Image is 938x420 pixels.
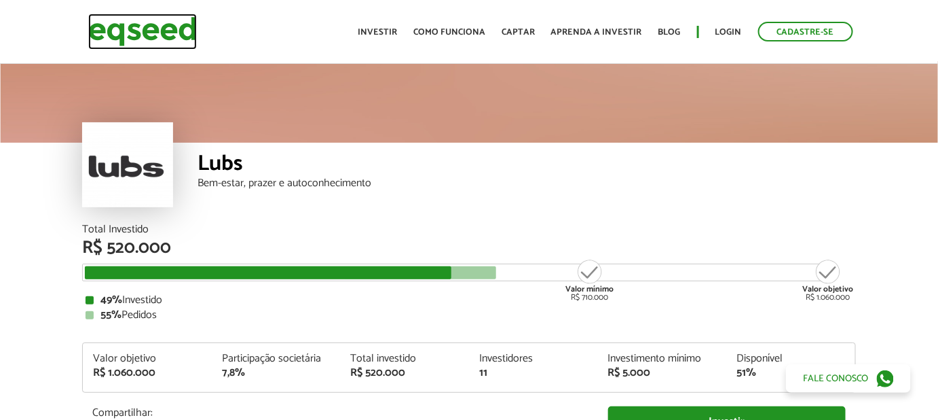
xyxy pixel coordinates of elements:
[82,224,856,235] div: Total Investido
[100,291,122,309] strong: 49%
[551,28,642,37] a: Aprenda a investir
[608,368,717,379] div: R$ 5.000
[350,368,459,379] div: R$ 520.000
[198,178,856,189] div: Bem-estar, prazer e autoconhecimento
[86,295,852,306] div: Investido
[715,28,742,37] a: Login
[502,28,535,37] a: Captar
[479,353,588,364] div: Investidores
[93,368,202,379] div: R$ 1.060.000
[88,14,197,50] img: EqSeed
[802,258,853,302] div: R$ 1.060.000
[350,353,459,364] div: Total investido
[198,153,856,178] div: Lubs
[658,28,681,37] a: Blog
[608,353,717,364] div: Investimento mínimo
[758,22,853,41] a: Cadastre-se
[736,353,845,364] div: Disponível
[564,258,615,302] div: R$ 710.000
[86,310,852,321] div: Pedidos
[92,406,588,419] p: Compartilhar:
[479,368,588,379] div: 11
[82,239,856,257] div: R$ 520.000
[413,28,485,37] a: Como funciona
[100,306,121,324] strong: 55%
[93,353,202,364] div: Valor objetivo
[565,283,614,296] strong: Valor mínimo
[222,353,331,364] div: Participação societária
[802,283,853,296] strong: Valor objetivo
[358,28,397,37] a: Investir
[222,368,331,379] div: 7,8%
[786,364,911,393] a: Fale conosco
